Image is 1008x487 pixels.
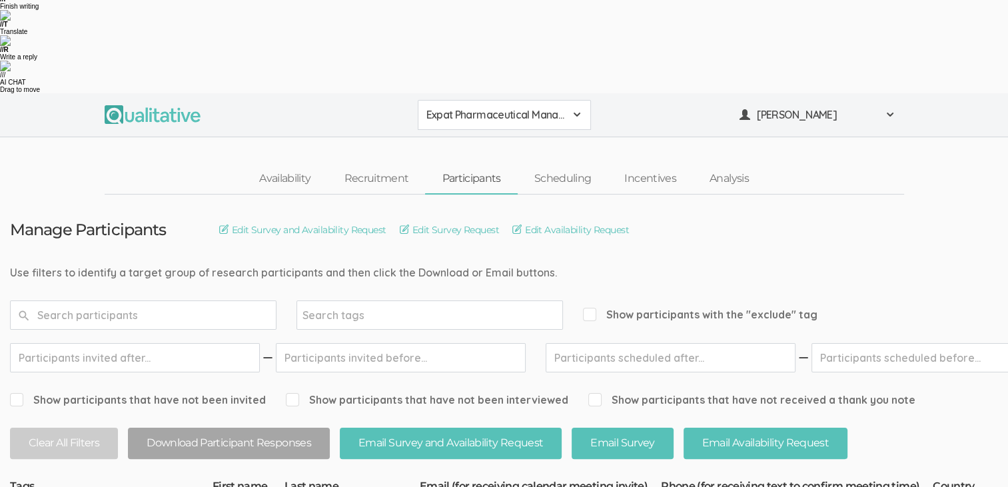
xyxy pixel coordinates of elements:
[276,343,526,372] input: Participants invited before...
[10,428,118,459] button: Clear All Filters
[426,107,565,123] span: Expat Pharmaceutical Managers
[10,343,260,372] input: Participants invited after...
[400,223,499,237] a: Edit Survey Request
[608,165,693,193] a: Incentives
[693,165,765,193] a: Analysis
[286,392,568,408] span: Show participants that have not been interviewed
[340,428,562,459] button: Email Survey and Availability Request
[512,223,629,237] a: Edit Availability Request
[583,307,817,322] span: Show participants with the "exclude" tag
[327,165,425,193] a: Recruitment
[219,223,386,237] a: Edit Survey and Availability Request
[518,165,608,193] a: Scheduling
[572,428,673,459] button: Email Survey
[588,392,915,408] span: Show participants that have not received a thank you note
[797,343,810,372] img: dash.svg
[684,428,847,459] button: Email Availability Request
[10,300,276,330] input: Search participants
[105,105,201,124] img: Qualitative
[302,306,386,324] input: Search tags
[10,392,266,408] span: Show participants that have not been invited
[243,165,327,193] a: Availability
[546,343,795,372] input: Participants scheduled after...
[128,428,330,459] button: Download Participant Responses
[10,221,166,239] h3: Manage Participants
[757,107,877,123] span: [PERSON_NAME]
[261,343,274,372] img: dash.svg
[425,165,517,193] a: Participants
[731,100,904,130] button: [PERSON_NAME]
[418,100,591,130] button: Expat Pharmaceutical Managers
